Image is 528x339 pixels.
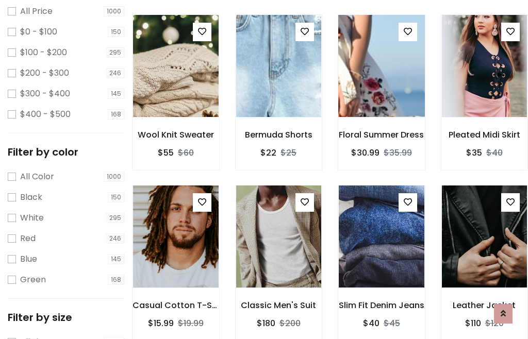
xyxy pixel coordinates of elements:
span: 168 [108,275,124,285]
h6: Leather Jacket [441,300,528,310]
h5: Filter by size [8,311,124,324]
del: $45 [384,317,400,329]
h6: Wool Knit Sweater [133,130,219,140]
span: 1000 [104,6,124,16]
label: Green [20,274,46,286]
h6: $30.99 [351,148,379,158]
label: Blue [20,253,37,265]
h6: Classic Men's Suit [236,300,322,310]
h6: $55 [158,148,174,158]
span: 150 [108,27,124,37]
del: $19.99 [178,317,204,329]
span: 295 [106,213,124,223]
del: $40 [486,147,503,159]
label: $400 - $500 [20,108,71,121]
h6: Casual Cotton T-Shirt [133,300,219,310]
span: 1000 [104,172,124,182]
h5: Filter by color [8,146,124,158]
h6: Slim Fit Denim Jeans [338,300,425,310]
label: Red [20,232,36,245]
span: 150 [108,192,124,202]
h6: $110 [465,318,481,328]
h6: Floral Summer Dress [338,130,425,140]
h6: $180 [257,318,275,328]
h6: $35 [466,148,482,158]
h6: $22 [260,148,276,158]
span: 145 [108,89,124,99]
label: $300 - $400 [20,88,70,100]
del: $25 [280,147,296,159]
label: All Price [20,5,53,18]
del: $35.99 [384,147,412,159]
label: Black [20,191,42,204]
label: $100 - $200 [20,46,67,59]
del: $120 [485,317,504,329]
span: 168 [108,109,124,120]
span: 295 [106,47,124,58]
h6: $40 [363,318,379,328]
h6: Pleated Midi Skirt [441,130,528,140]
span: 246 [106,68,124,78]
label: All Color [20,171,54,183]
label: $0 - $100 [20,26,57,38]
label: $200 - $300 [20,67,69,79]
span: 145 [108,254,124,264]
del: $200 [279,317,301,329]
h6: Bermuda Shorts [236,130,322,140]
span: 246 [106,233,124,244]
label: White [20,212,44,224]
h6: $15.99 [148,318,174,328]
del: $60 [178,147,194,159]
